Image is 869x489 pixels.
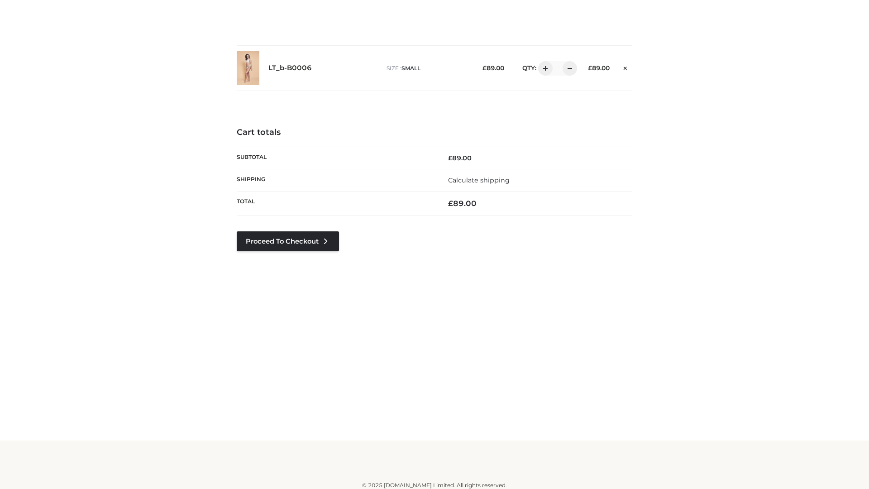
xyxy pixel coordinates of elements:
a: Remove this item [619,61,632,73]
span: £ [448,154,452,162]
h4: Cart totals [237,128,632,138]
a: LT_b-B0006 [268,64,312,72]
bdi: 89.00 [448,199,477,208]
a: Proceed to Checkout [237,231,339,251]
span: SMALL [401,65,420,72]
bdi: 89.00 [482,64,504,72]
bdi: 89.00 [588,64,610,72]
a: Calculate shipping [448,176,510,184]
span: £ [482,64,487,72]
bdi: 89.00 [448,154,472,162]
p: size : [387,64,468,72]
th: Shipping [237,169,434,191]
th: Total [237,192,434,216]
div: QTY: [513,61,574,76]
span: £ [448,199,453,208]
span: £ [588,64,592,72]
th: Subtotal [237,147,434,169]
